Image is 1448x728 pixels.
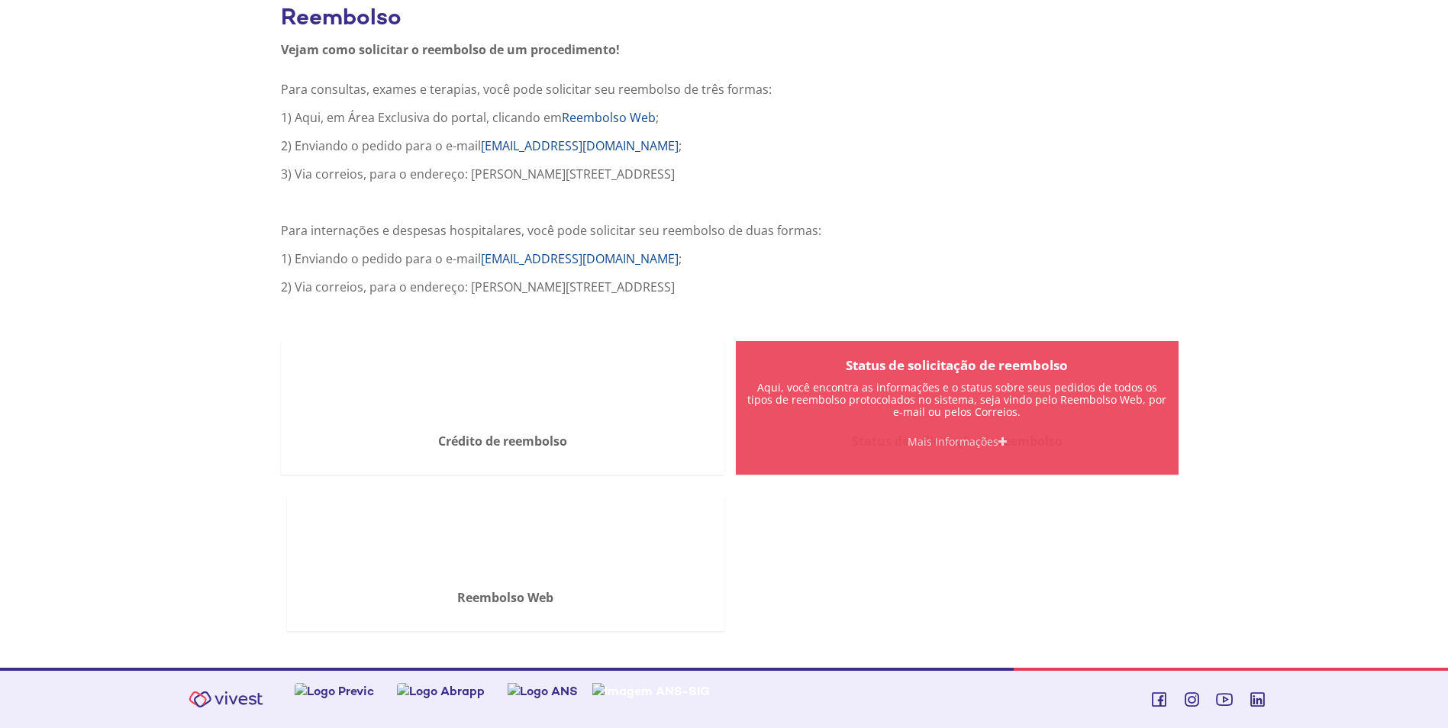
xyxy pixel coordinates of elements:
section: <span lang="pt-BR" dir="ltr">Visualizador do Conteúdo da Web</span> 2 [281,341,1179,498]
img: Imagem ANS-SIG [592,683,710,699]
p: 2) Via correios, para o endereço: [PERSON_NAME][STREET_ADDRESS] [281,279,1179,295]
p: 1) Aqui, em Área Exclusiva do portal, clicando em ; [281,109,1179,126]
img: Logo Previc [295,683,374,699]
a: [EMAIL_ADDRESS][DOMAIN_NAME] [481,137,679,154]
p: 3) Via correios, para o endereço: [PERSON_NAME][STREET_ADDRESS] [281,166,1179,182]
p: Para consultas, exames e terapias, você pode solicitar seu reembolso de três formas: [281,81,1179,98]
h1: Reembolso [281,5,1179,30]
img: Logo ANS [508,683,578,699]
div: Crédito de reembolso [289,435,717,448]
p: 1) Enviando o pedido para o e-mail ; [281,250,1179,267]
a: Reembolso Web [562,109,656,126]
b: Vejam como solicitar o reembolso de um procedimento! [281,41,620,58]
section: <span lang="pt-BR" dir="ltr">FacPlanPortlet - card</span> [281,498,1179,654]
p: Para internações e despesas hospitalares, você pode solicitar seu reembolso de duas formas: [281,222,1179,239]
img: Vivest [180,682,272,717]
img: Logo Abrapp [397,683,485,699]
p: 2) Enviando o pedido para o e-mail ; [281,137,1179,154]
div: Status de solicitação de reembolso [736,356,1179,374]
a: Mais Informações [743,426,1172,457]
a: [EMAIL_ADDRESS][DOMAIN_NAME] [481,250,679,267]
div: Aqui, você encontra as informações e o status sobre seus pedidos de todos os tipos de reembolso p... [736,382,1179,418]
div: Reembolso Web [295,591,717,604]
